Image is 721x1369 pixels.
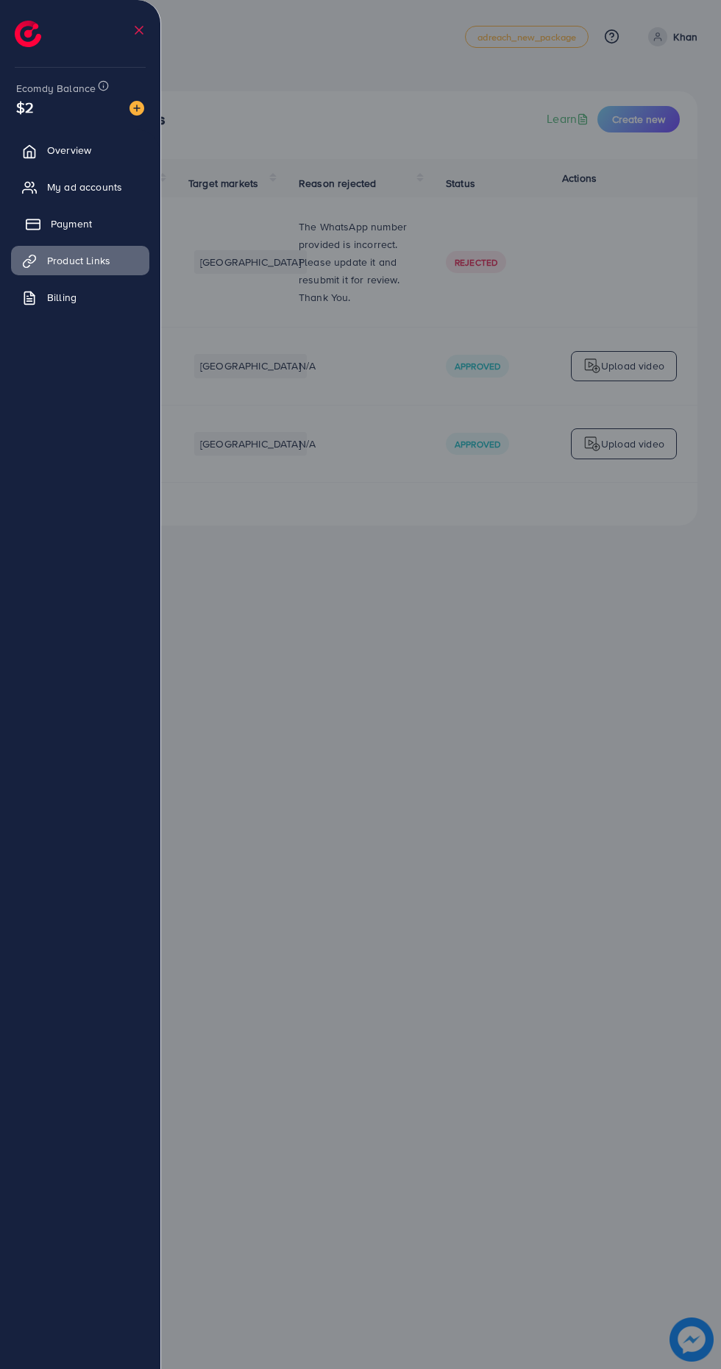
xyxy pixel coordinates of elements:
[47,143,91,158] span: Overview
[11,209,149,238] a: Payment
[16,81,96,96] span: Ecomdy Balance
[11,283,149,312] a: Billing
[15,21,41,47] img: logo
[11,135,149,165] a: Overview
[129,101,144,116] img: image
[47,290,77,305] span: Billing
[47,180,122,194] span: My ad accounts
[51,216,92,231] span: Payment
[11,246,149,275] a: Product Links
[11,172,149,202] a: My ad accounts
[47,253,110,268] span: Product Links
[16,96,34,118] span: $2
